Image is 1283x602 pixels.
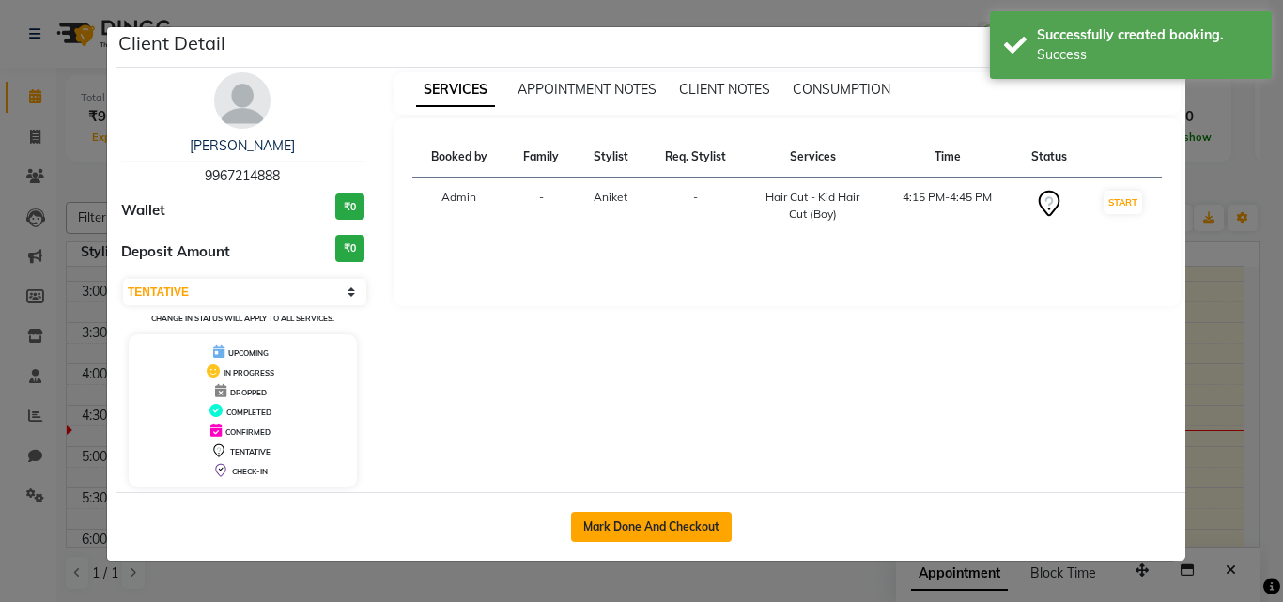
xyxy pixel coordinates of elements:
span: CHECK-IN [232,467,268,476]
th: Stylist [577,137,645,178]
th: Req. Stylist [645,137,746,178]
th: Status [1014,137,1084,178]
th: Family [506,137,576,178]
span: 9967214888 [205,167,280,184]
small: Change in status will apply to all services. [151,314,334,323]
td: Admin [412,178,507,235]
div: Hair Cut - Kid Hair Cut (Boy) [756,189,869,223]
span: APPOINTMENT NOTES [518,81,657,98]
button: Mark Done And Checkout [571,512,732,542]
h3: ₹0 [335,193,364,221]
span: UPCOMING [228,348,269,358]
span: Aniket [594,190,627,204]
th: Services [745,137,880,178]
span: CONSUMPTION [793,81,890,98]
span: SERVICES [416,73,495,107]
th: Time [880,137,1014,178]
span: COMPLETED [226,408,271,417]
span: TENTATIVE [230,447,271,456]
button: START [1104,191,1142,214]
span: DROPPED [230,388,267,397]
span: CONFIRMED [225,427,271,437]
div: Success [1037,45,1258,65]
td: - [506,178,576,235]
td: - [645,178,746,235]
span: Deposit Amount [121,241,230,263]
img: avatar [214,72,271,129]
span: CLIENT NOTES [679,81,770,98]
h3: ₹0 [335,235,364,262]
span: Wallet [121,200,165,222]
a: [PERSON_NAME] [190,137,295,154]
h5: Client Detail [118,29,225,57]
div: Successfully created booking. [1037,25,1258,45]
span: IN PROGRESS [224,368,274,378]
th: Booked by [412,137,507,178]
td: 4:15 PM-4:45 PM [880,178,1014,235]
